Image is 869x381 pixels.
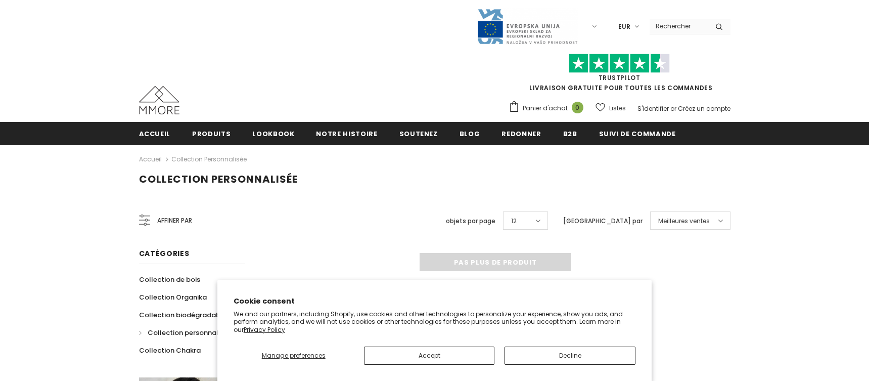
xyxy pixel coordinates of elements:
p: We and our partners, including Shopify, use cookies and other technologies to personalize your ex... [234,310,636,334]
button: Decline [505,347,635,365]
a: Lookbook [252,122,294,145]
span: Panier d'achat [523,103,568,113]
a: Suivi de commande [599,122,676,145]
a: Blog [460,122,480,145]
a: Collection Organika [139,288,207,306]
a: Collection de bois [139,271,200,288]
a: Collection Chakra [139,342,201,359]
img: Javni Razpis [477,8,578,45]
input: Search Site [650,19,708,33]
button: Accept [364,347,495,365]
span: Redonner [501,129,541,139]
span: Collection Organika [139,292,207,302]
a: Collection personnalisée [171,155,247,163]
a: Redonner [501,122,541,145]
a: B2B [563,122,577,145]
span: Affiner par [157,215,192,226]
a: Notre histoire [316,122,377,145]
span: LIVRAISON GRATUITE POUR TOUTES LES COMMANDES [509,58,730,92]
span: EUR [618,22,630,32]
span: 12 [511,216,517,226]
span: Produits [192,129,231,139]
span: Collection Chakra [139,346,201,355]
a: Créez un compte [678,104,730,113]
span: Suivi de commande [599,129,676,139]
a: Produits [192,122,231,145]
label: [GEOGRAPHIC_DATA] par [563,216,643,226]
img: Cas MMORE [139,86,179,114]
span: Listes [609,103,626,113]
a: Panier d'achat 0 [509,101,588,116]
span: Collection personnalisée [148,328,232,337]
a: Privacy Policy [244,325,285,334]
label: objets par page [446,216,495,226]
a: Listes [596,99,626,117]
span: Meilleures ventes [658,216,710,226]
span: Notre histoire [316,129,377,139]
a: S'identifier [637,104,669,113]
span: 0 [572,102,583,113]
h2: Cookie consent [234,296,636,307]
a: soutenez [399,122,438,145]
span: B2B [563,129,577,139]
a: TrustPilot [599,73,641,82]
a: Collection biodégradable [139,306,226,324]
span: Collection de bois [139,275,200,284]
span: or [670,104,676,113]
a: Accueil [139,122,171,145]
span: Collection personnalisée [139,172,298,186]
span: Manage preferences [262,351,326,360]
button: Manage preferences [234,347,354,365]
span: Collection biodégradable [139,310,226,320]
img: Faites confiance aux étoiles pilotes [569,54,670,73]
a: Accueil [139,153,162,165]
span: Lookbook [252,129,294,139]
a: Collection personnalisée [139,324,232,342]
span: Blog [460,129,480,139]
span: soutenez [399,129,438,139]
span: Accueil [139,129,171,139]
span: Catégories [139,248,190,259]
a: Javni Razpis [477,22,578,30]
